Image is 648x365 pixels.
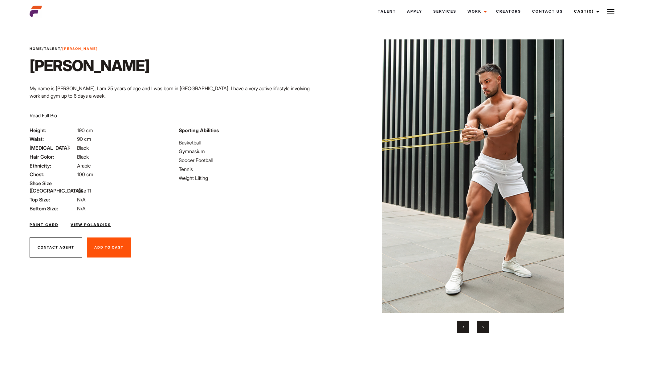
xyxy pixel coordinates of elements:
strong: [PERSON_NAME] [62,47,98,51]
p: I played junior football from a young age then slowly developed a passion for the gym as I grew o... [30,104,320,119]
a: Work [462,3,491,20]
span: Read Full Bio [30,112,57,119]
span: Chest: [30,171,76,178]
span: / / [30,46,98,51]
button: Read Full Bio [30,112,57,119]
li: Tennis [179,165,320,173]
li: Basketball [179,139,320,146]
li: Weight Lifting [179,174,320,182]
img: Mark melbournes mediteranian fitness model training on the duraband [339,39,607,313]
button: Add To Cast [87,237,131,258]
span: Previous [463,324,464,330]
span: N/A [77,205,86,212]
a: Apply [401,3,428,20]
a: Contact Us [527,3,569,20]
span: Hair Color: [30,153,76,160]
span: (0) [587,9,594,14]
span: Black [77,154,89,160]
h1: [PERSON_NAME] [30,56,149,75]
li: Soccer Football [179,156,320,164]
span: Top Size: [30,196,76,203]
a: Cast(0) [569,3,603,20]
span: Arabic [77,163,91,169]
a: Creators [491,3,527,20]
a: Talent [372,3,401,20]
span: 100 cm [77,171,93,177]
span: Waist: [30,135,76,143]
span: Ethnicity: [30,162,76,169]
span: Add To Cast [94,245,124,249]
span: 90 cm [77,136,91,142]
strong: Sporting Abilities [179,127,219,133]
span: 190 cm [77,127,93,133]
img: Burger icon [607,8,614,15]
span: Size 11 [77,188,91,194]
a: View Polaroids [71,222,111,228]
span: N/A [77,197,86,203]
a: Print Card [30,222,58,228]
a: Home [30,47,42,51]
p: My name is [PERSON_NAME], I am 25 years of age and I was born in [GEOGRAPHIC_DATA]. I have a very... [30,85,320,99]
img: cropped-aefm-brand-fav-22-square.png [30,5,42,18]
span: [MEDICAL_DATA]: [30,144,76,152]
a: Services [428,3,462,20]
span: Black [77,145,89,151]
button: Contact Agent [30,237,82,258]
span: Shoe Size ([GEOGRAPHIC_DATA]): [30,180,76,194]
span: Height: [30,127,76,134]
a: Talent [44,47,60,51]
span: Bottom Size: [30,205,76,212]
span: Next [482,324,484,330]
li: Gymnasium [179,148,320,155]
